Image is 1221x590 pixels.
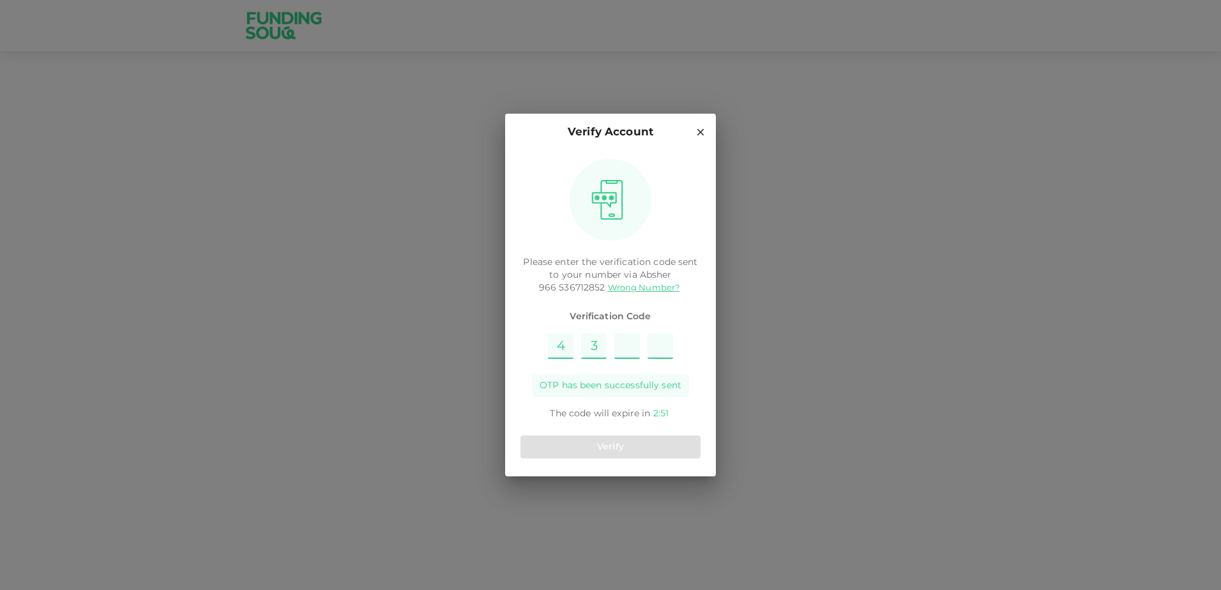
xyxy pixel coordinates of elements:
[550,409,650,418] span: The code will expire in
[587,179,628,220] img: otpImage
[520,256,701,294] p: Please enter the verification code sent to your number via Absher 966 536712852
[581,333,607,359] input: Please enter OTP character 2
[540,379,681,392] span: OTP has been successfully sent
[520,310,701,323] span: Verification Code
[608,284,680,292] a: Wrong Number?
[648,333,673,359] input: Please enter OTP character 4
[653,409,669,418] span: 2 : 51
[614,333,640,359] input: Please enter OTP character 3
[568,124,653,141] p: Verify Account
[548,333,573,359] input: Please enter OTP character 1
